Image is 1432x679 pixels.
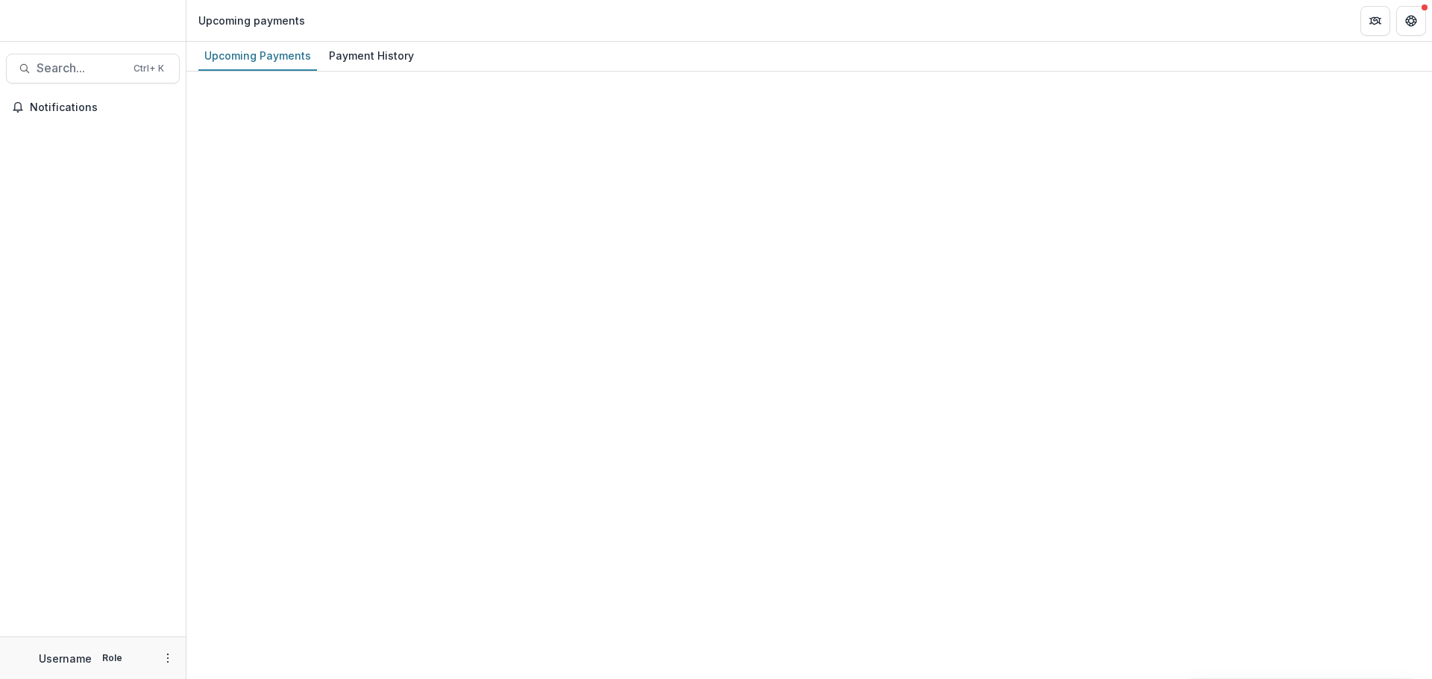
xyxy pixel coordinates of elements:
button: Notifications [6,95,180,119]
p: Role [98,651,127,665]
div: Ctrl + K [131,60,167,77]
button: More [159,649,177,667]
button: Get Help [1396,6,1426,36]
span: Search... [37,61,125,75]
p: Username [39,651,92,666]
a: Upcoming Payments [198,42,317,71]
button: Partners [1360,6,1390,36]
span: Notifications [30,101,174,114]
div: Upcoming Payments [198,45,317,66]
nav: breadcrumb [192,10,311,31]
div: Upcoming payments [198,13,305,28]
button: Search... [6,54,180,83]
a: Payment History [323,42,420,71]
div: Payment History [323,45,420,66]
